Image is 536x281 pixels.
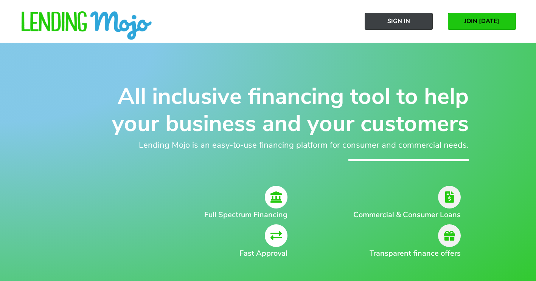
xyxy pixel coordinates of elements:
h2: Lending Mojo is an easy-to-use financing platform for consumer and commercial needs. [68,139,469,151]
span: Sign In [387,18,410,25]
h1: All inclusive financing tool to help your business and your customers [68,83,469,137]
span: JOIN [DATE] [464,18,499,25]
a: Sign In [365,13,433,30]
h2: Commercial & Consumer Loans [340,209,461,221]
a: JOIN [DATE] [448,13,516,30]
h2: Transparent finance offers [340,248,461,259]
h2: Full Spectrum Financing [102,209,288,221]
img: lm-horizontal-logo [20,11,153,41]
h2: Fast Approval [102,248,288,259]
